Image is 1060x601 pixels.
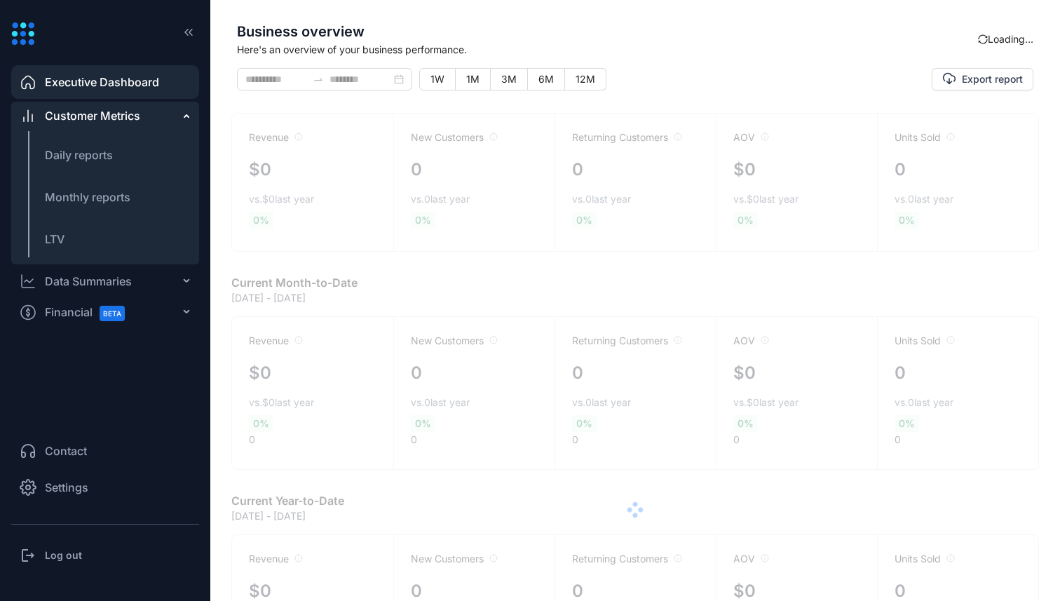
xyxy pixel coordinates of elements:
[45,273,132,290] div: Data Summaries
[977,33,989,45] span: sync
[313,74,324,85] span: swap-right
[45,232,64,246] span: LTV
[100,306,125,321] span: BETA
[978,32,1033,46] div: Loading...
[538,73,554,85] span: 6M
[501,73,517,85] span: 3M
[45,74,159,90] span: Executive Dashboard
[237,42,978,57] span: Here's an overview of your business performance.
[45,479,88,496] span: Settings
[466,73,480,85] span: 1M
[45,548,82,562] h3: Log out
[932,68,1033,90] button: Export report
[45,443,87,459] span: Contact
[45,148,113,162] span: Daily reports
[45,297,137,328] span: Financial
[962,72,1023,86] span: Export report
[45,107,140,124] span: Customer Metrics
[45,190,130,204] span: Monthly reports
[576,73,595,85] span: 12M
[430,73,444,85] span: 1W
[237,21,978,42] span: Business overview
[313,74,324,85] span: to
